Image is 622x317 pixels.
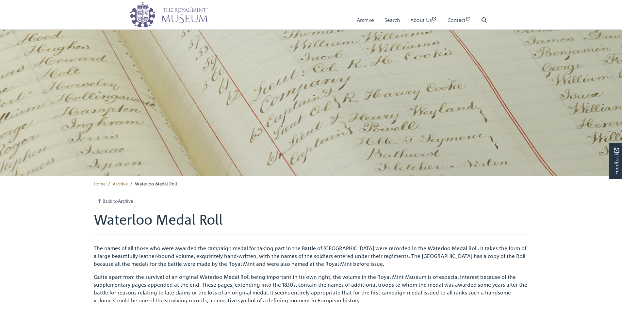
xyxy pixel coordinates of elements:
a: About Us [410,11,437,29]
h1: Waterloo Medal Roll [94,211,528,234]
a: Contact [448,11,471,29]
strong: Archive [118,198,133,204]
span: Feedback [613,148,620,175]
a: Would you like to provide feedback? [609,143,622,179]
span: Quite apart from the survival of an original Waterloo Medal Roll being important in its own right... [94,274,527,304]
a: Home [94,181,106,186]
a: Archive [113,181,128,186]
span: The names of all those who were awarded the campaign medal for taking part in the Battle of [GEOG... [94,245,526,267]
a: Search [385,11,400,29]
span: Waterloo Medal Roll [135,181,177,186]
a: Back toArchive [94,196,136,206]
img: logo_wide.png [130,2,208,28]
a: Archive [357,11,374,29]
